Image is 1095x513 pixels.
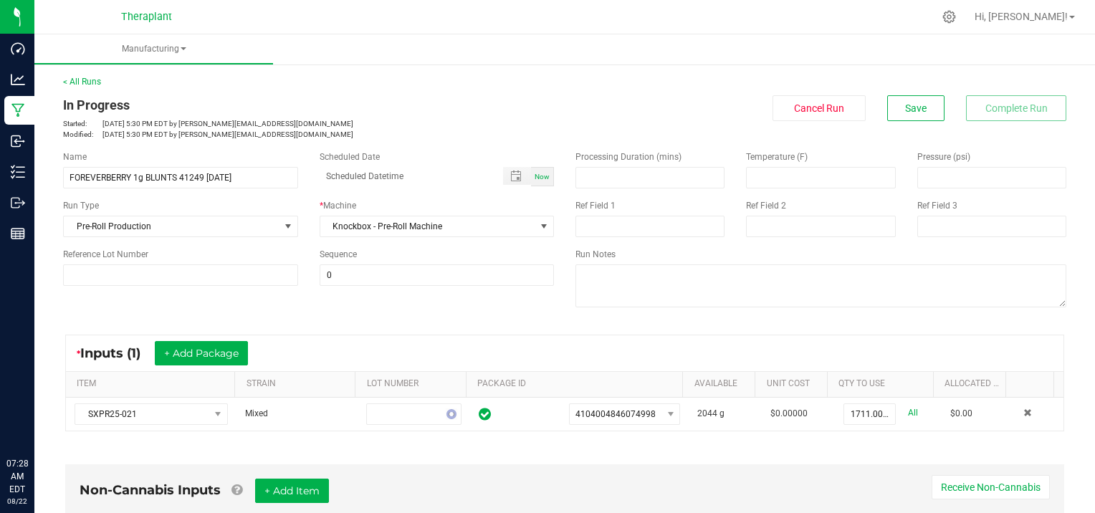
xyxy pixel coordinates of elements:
span: $0.00 [950,408,972,418]
span: Scheduled Date [320,152,380,162]
inline-svg: Manufacturing [11,103,25,118]
inline-svg: Dashboard [11,42,25,56]
span: Manufacturing [34,43,273,55]
span: Knockbox - Pre-Roll Machine [320,216,536,236]
span: Processing Duration (mins) [575,152,682,162]
a: All [908,403,918,423]
span: Save [905,102,927,114]
button: Cancel Run [773,95,866,121]
a: ITEMSortable [77,378,229,390]
a: Allocated CostSortable [945,378,1000,390]
a: PACKAGE IDSortable [477,378,677,390]
a: Add Non-Cannabis items that were also consumed in the run (e.g. gloves and packaging); Also add N... [231,482,242,498]
button: Complete Run [966,95,1066,121]
span: Cancel Run [794,102,844,114]
span: g [719,408,725,418]
span: Started: [63,118,102,129]
span: Machine [323,201,356,211]
span: Non-Cannabis Inputs [80,482,221,498]
span: SXPR25-021 [75,404,209,424]
inline-svg: Reports [11,226,25,241]
inline-svg: Analytics [11,72,25,87]
span: Ref Field 3 [917,201,957,211]
span: Theraplant [121,11,172,23]
span: Hi, [PERSON_NAME]! [975,11,1068,22]
span: Ref Field 1 [575,201,616,211]
span: Complete Run [985,102,1048,114]
div: In Progress [63,95,554,115]
button: + Add Package [155,341,248,365]
span: Run Notes [575,249,616,259]
button: Receive Non-Cannabis [932,475,1050,499]
div: Manage settings [940,10,958,24]
span: Ref Field 2 [746,201,786,211]
input: Scheduled Datetime [320,167,489,185]
a: STRAINSortable [247,378,350,390]
span: Inputs (1) [80,345,155,361]
span: Run Type [63,199,99,212]
span: Pressure (psi) [917,152,970,162]
a: Manufacturing [34,34,273,64]
span: In Sync [479,406,491,423]
span: $0.00000 [770,408,808,418]
a: LOT NUMBERSortable [367,378,461,390]
a: QTY TO USESortable [838,378,927,390]
inline-svg: Inbound [11,134,25,148]
p: 07:28 AM EDT [6,457,28,496]
p: [DATE] 5:30 PM EDT by [PERSON_NAME][EMAIL_ADDRESS][DOMAIN_NAME] [63,129,554,140]
span: Temperature (F) [746,152,808,162]
span: Sequence [320,249,357,259]
button: Save [887,95,945,121]
span: 2044 [697,408,717,418]
span: Mixed [245,408,268,418]
span: Pre-Roll Production [64,216,279,236]
button: + Add Item [255,479,329,503]
a: Sortable [1017,378,1048,390]
span: 4104004846074998 [575,409,656,419]
p: 08/22 [6,496,28,507]
p: [DATE] 5:30 PM EDT by [PERSON_NAME][EMAIL_ADDRESS][DOMAIN_NAME] [63,118,554,129]
a: Unit CostSortable [767,378,822,390]
a: < All Runs [63,77,101,87]
span: Reference Lot Number [63,249,148,259]
span: Now [535,173,550,181]
inline-svg: Outbound [11,196,25,210]
span: Toggle popup [503,167,531,185]
inline-svg: Inventory [11,165,25,179]
span: Name [63,152,87,162]
span: Modified: [63,129,102,140]
a: AVAILABLESortable [694,378,750,390]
